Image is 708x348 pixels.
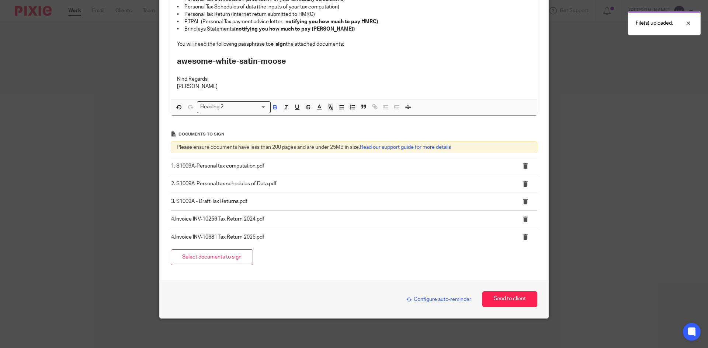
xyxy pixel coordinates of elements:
p: • Personal Tax Return (internet return submitted to HMRC) [177,11,531,18]
p: 2. S1009A-Personal tax schedules of Data.pdf [171,180,506,187]
span: Documents to sign [178,132,224,136]
strong: e-sign [271,42,286,47]
strong: awesome-white-satin-moose [177,57,286,65]
p: You will need the following passphrase to the attached documents: [177,41,531,48]
strong: (notifying you how much to pay [PERSON_NAME]) [234,27,355,32]
strong: notifying you how much to pay HMRC) [285,19,378,24]
p: Kind Regards, [177,75,531,83]
button: Select documents to sign [171,249,253,265]
div: Please ensure documents have less than 200 pages and are under 25MB in size. [171,141,537,153]
input: Search for option [226,103,266,111]
div: Search for option [197,101,271,113]
span: Heading 2 [199,103,225,111]
p: [PERSON_NAME] [177,83,531,90]
p: 3. S1009A - Draft Tax Returns.pdf [171,198,506,205]
p: 1. S1009A-Personal tax computation.pdf [171,162,506,170]
p: • Personal Tax Schedules of data (the inputs of your tax computation) [177,3,531,11]
p: 4.Invoice INV-10681 Tax Return 2025.pdf [171,233,506,241]
button: Send to client [482,291,537,307]
span: Configure auto-reminder [406,297,471,302]
a: Read our support guide for more details [360,145,451,150]
p: 4.Invoice INV-10256 Tax Return 2024.pdf [171,215,506,223]
p: File(s) uploaded. [636,20,673,27]
p: • Brindleys Statements [177,25,531,33]
p: • PTPAL (Personal Tax payment advice letter - [177,18,531,25]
